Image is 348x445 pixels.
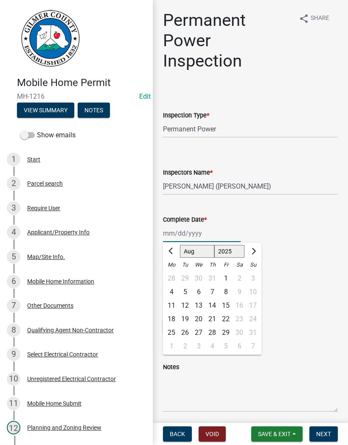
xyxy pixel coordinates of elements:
[258,431,291,437] span: Save & Exit
[219,272,233,285] div: Friday, August 1, 2025
[165,285,178,299] div: 4
[219,285,233,299] div: Friday, August 8, 2025
[219,312,233,326] div: Friday, August 22, 2025
[178,285,192,299] div: 5
[178,339,192,353] div: 2
[219,272,233,285] div: 1
[163,225,241,242] input: mm/dd/yyyy
[7,348,20,361] div: 9
[205,326,219,339] div: Thursday, August 28, 2025
[165,299,178,312] div: 11
[165,326,178,339] div: Monday, August 25, 2025
[27,303,73,309] div: Other Documents
[165,339,178,353] div: Monday, September 1, 2025
[7,177,20,190] div: 2
[27,376,116,382] div: Unregistered Electrical Contractor
[192,339,205,353] div: Wednesday, September 3, 2025
[192,299,205,312] div: Wednesday, August 13, 2025
[165,312,178,326] div: 18
[219,285,233,299] div: 8
[205,285,219,299] div: Thursday, August 7, 2025
[165,258,178,272] div: Mo
[7,299,20,312] div: 7
[178,312,192,326] div: 19
[219,312,233,326] div: 22
[316,431,331,437] span: Next
[205,326,219,339] div: 28
[219,258,233,272] div: Fr
[27,278,94,284] div: Mobile Home Information
[7,421,20,434] div: 12
[17,103,74,118] button: View Summary
[205,299,219,312] div: 14
[180,245,214,258] select: Select month
[163,170,213,176] label: Inspectors Name
[7,153,20,166] div: 1
[178,326,192,339] div: 26
[205,339,219,353] div: 4
[192,285,205,299] div: Wednesday, August 6, 2025
[17,92,136,100] span: MH-1216
[165,326,178,339] div: 25
[20,130,76,140] label: Show emails
[27,351,98,357] div: Select Electrical Contractor
[17,107,74,114] wm-modal-confirm: Summary
[192,326,205,339] div: Wednesday, August 27, 2025
[309,426,338,442] button: Next
[248,245,258,258] button: Next month
[199,426,226,442] button: Void
[165,285,178,299] div: Monday, August 4, 2025
[170,431,185,437] span: Back
[163,364,179,370] label: Notes
[163,217,207,223] label: Complete Date
[205,299,219,312] div: Thursday, August 14, 2025
[178,299,192,312] div: Tuesday, August 12, 2025
[17,77,146,89] h4: Mobile Home Permit
[165,312,178,326] div: Monday, August 18, 2025
[166,245,177,258] button: Previous month
[192,272,205,285] div: 30
[178,285,192,299] div: Tuesday, August 5, 2025
[192,339,205,353] div: 3
[178,299,192,312] div: 12
[178,326,192,339] div: Tuesday, August 26, 2025
[205,285,219,299] div: 7
[27,327,114,333] div: Qualifying Agent Non-Contractor
[311,14,329,24] span: Share
[165,272,178,285] div: 28
[165,339,178,353] div: 1
[27,425,101,431] div: Planning and Zoning Review
[7,225,20,239] div: 4
[165,299,178,312] div: Monday, August 11, 2025
[7,250,20,264] div: 5
[214,245,245,258] select: Select year
[219,326,233,339] div: 29
[7,201,20,215] div: 3
[205,258,219,272] div: Th
[192,312,205,326] div: 20
[178,312,192,326] div: Tuesday, August 19, 2025
[178,339,192,353] div: Tuesday, September 2, 2025
[299,14,309,24] i: share
[219,339,233,353] div: 5
[178,272,192,285] div: Tuesday, July 29, 2025
[192,299,205,312] div: 13
[205,272,219,285] div: Thursday, July 31, 2025
[192,326,205,339] div: 27
[219,326,233,339] div: Friday, August 29, 2025
[205,312,219,326] div: 21
[7,323,20,337] div: 8
[163,113,209,119] label: Inspection Type
[7,397,20,410] div: 11
[139,92,151,100] wm-modal-confirm: Edit Application Number
[27,181,63,186] div: Parcel search
[292,10,336,27] button: shareShare
[178,272,192,285] div: 29
[78,107,110,114] wm-modal-confirm: Notes
[163,426,192,442] button: Back
[7,372,20,386] div: 10
[192,272,205,285] div: Wednesday, July 30, 2025
[178,258,192,272] div: Tu
[7,275,20,288] div: 6
[27,205,60,211] div: Require User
